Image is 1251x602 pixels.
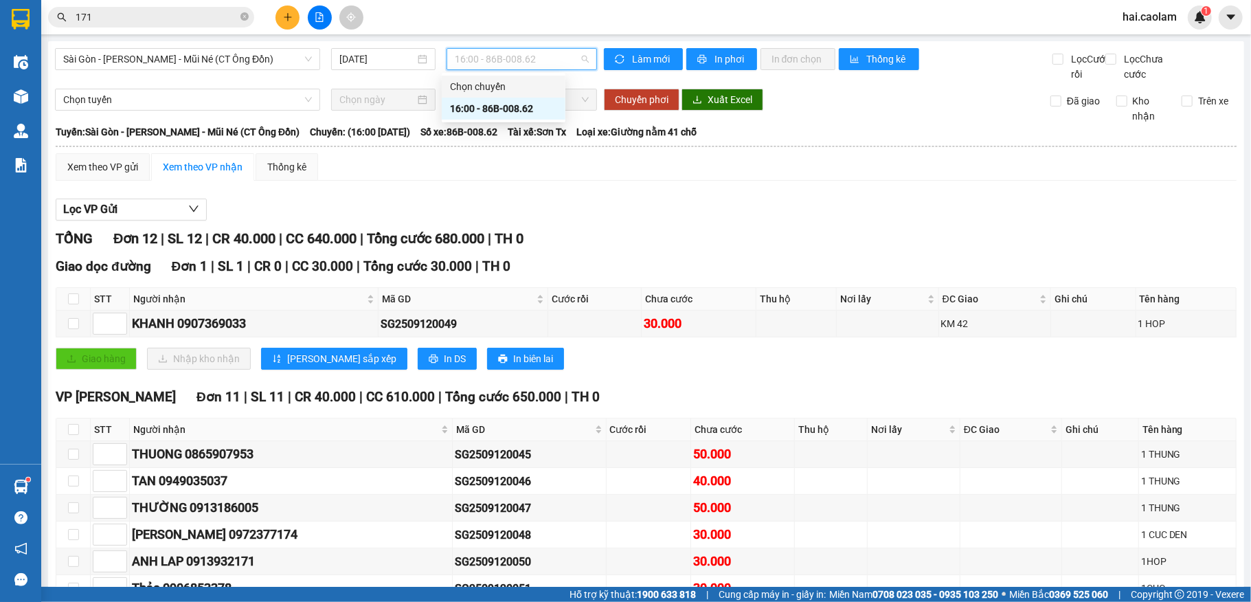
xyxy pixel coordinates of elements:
span: CR 40.000 [212,230,275,247]
img: warehouse-icon [14,55,28,69]
span: Loại xe: Giường nằm 41 chỗ [576,124,697,140]
img: icon-new-feature [1194,11,1206,23]
th: Cước rồi [607,419,691,441]
span: Giao dọc đường [56,258,151,274]
span: 1 [1204,6,1208,16]
span: | [205,230,209,247]
span: sync [615,54,627,65]
th: Ghi chú [1051,288,1136,311]
li: (c) 2017 [115,65,189,82]
span: notification [14,542,27,555]
span: TH 0 [495,230,523,247]
span: Nơi lấy [871,422,946,437]
span: | [565,389,568,405]
td: SG2509120051 [453,575,607,602]
span: file-add [315,12,324,22]
button: aim [339,5,363,30]
b: Tuyến: Sài Gòn - [PERSON_NAME] - Mũi Né (CT Ông Đồn) [56,126,300,137]
span: Mã GD [456,422,592,437]
span: search [57,12,67,22]
span: In phơi [714,52,746,67]
span: Xuất Excel [708,92,752,107]
span: Thống kê [867,52,908,67]
div: 1CUC [1141,581,1234,596]
span: printer [498,354,508,365]
span: Lọc Cước rồi [1066,52,1112,82]
span: TH 0 [572,389,600,405]
span: In biên lai [513,351,553,366]
input: Tìm tên, số ĐT hoặc mã đơn [76,10,238,25]
span: | [488,230,491,247]
span: Miền Nam [829,587,998,602]
span: In DS [444,351,466,366]
div: Chọn chuyến [450,79,557,94]
th: Thu hộ [756,288,837,311]
div: Chọn chuyến [442,76,565,98]
span: CC 610.000 [366,389,435,405]
span: | [475,258,479,274]
span: printer [429,354,438,365]
span: Kho nhận [1127,93,1172,124]
span: Tài xế: Sơn Tx [508,124,566,140]
span: TH 0 [482,258,510,274]
span: Tổng cước 680.000 [367,230,484,247]
span: caret-down [1225,11,1237,23]
button: printerIn biên lai [487,348,564,370]
input: Chọn ngày [339,92,415,107]
th: Chưa cước [642,288,756,311]
button: Chuyển phơi [604,89,679,111]
button: sort-ascending[PERSON_NAME] sắp xếp [261,348,407,370]
div: 16:00 - 86B-008.62 [450,101,557,116]
div: [PERSON_NAME] 0972377174 [132,525,450,544]
strong: 0369 525 060 [1049,589,1108,600]
span: Lọc VP Gửi [63,201,117,218]
span: | [247,258,251,274]
div: 50.000 [693,445,793,464]
div: SG2509120049 [381,315,545,333]
button: bar-chartThống kê [839,48,919,70]
button: uploadGiao hàng [56,348,137,370]
button: printerIn phơi [686,48,757,70]
td: SG2509120049 [379,311,548,337]
img: logo.jpg [149,17,182,50]
div: KHANH 0907369033 [132,314,376,333]
span: Lọc Chưa cước [1118,52,1184,82]
span: | [359,389,363,405]
div: Thống kê [267,159,306,175]
button: Lọc VP Gửi [56,199,207,221]
span: Nơi lấy [840,291,925,306]
span: [PERSON_NAME] sắp xếp [287,351,396,366]
th: STT [91,288,130,311]
span: 16:00 - 86B-008.62 [455,49,589,69]
span: CC 30.000 [292,258,353,274]
div: SG2509120047 [455,500,604,517]
div: 30.000 [693,525,793,544]
span: Chuyến: (16:00 [DATE]) [310,124,410,140]
th: Ghi chú [1062,419,1139,441]
span: SL 12 [168,230,202,247]
span: ĐC Giao [943,291,1037,306]
div: 50.000 [693,498,793,517]
b: [DOMAIN_NAME] [115,52,189,63]
div: Thảo 0906853378 [132,579,450,598]
span: | [357,258,360,274]
div: SG2509120050 [455,553,604,570]
th: Cước rồi [548,288,642,311]
button: printerIn DS [418,348,477,370]
span: Tổng cước 650.000 [445,389,561,405]
span: Cung cấp máy in - giấy in: [719,587,826,602]
div: 1 THUNG [1141,473,1234,489]
span: | [706,587,708,602]
span: Đã giao [1061,93,1105,109]
div: Xem theo VP gửi [67,159,138,175]
span: Người nhận [133,422,438,437]
span: SL 1 [218,258,244,274]
sup: 1 [26,478,30,482]
button: syncLàm mới [604,48,683,70]
span: Làm mới [632,52,672,67]
span: | [1118,587,1120,602]
span: Số xe: 86B-008.62 [420,124,497,140]
span: message [14,573,27,586]
button: plus [275,5,300,30]
img: solution-icon [14,158,28,172]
